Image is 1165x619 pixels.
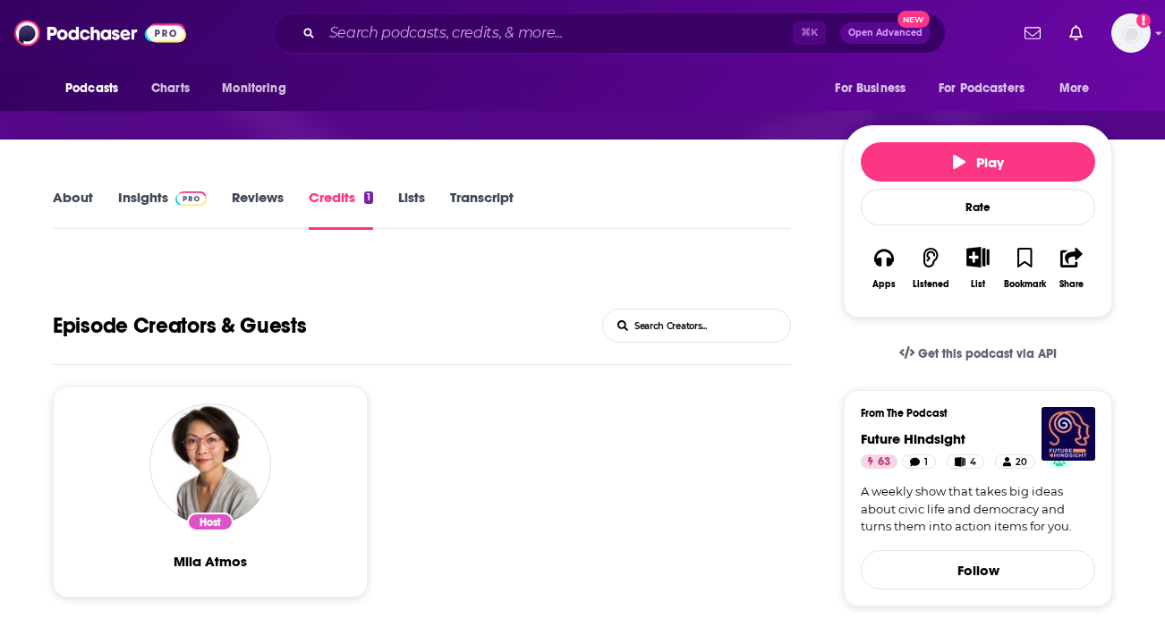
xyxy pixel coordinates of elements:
[861,430,965,447] a: Future Hindsight
[1059,279,1084,290] div: Share
[322,19,793,47] input: Search podcasts, credits, & more...
[1016,454,1027,471] span: 20
[885,332,1071,376] a: Get this podcast via API
[1111,13,1151,53] button: Show profile menu
[364,191,373,204] div: 1
[907,235,954,301] button: Listened
[222,76,285,101] span: Monitoring
[878,454,890,471] span: 63
[918,346,1057,361] span: Get this podcast via API
[118,189,207,230] a: InsightsPodchaser Pro
[273,13,946,54] div: Search podcasts, credits, & more...
[174,553,247,570] a: Mila Atmos
[861,407,1081,420] h3: From The Podcast
[840,22,931,44] button: Open AdvancedNew
[861,142,1095,182] button: Play
[971,278,985,290] div: List
[187,513,234,531] div: Host
[1001,235,1048,301] button: Bookmark
[1111,13,1151,53] img: User Profile
[398,189,425,230] a: Lists
[140,72,200,106] a: Charts
[53,72,141,106] button: open menu
[209,72,309,106] button: open menu
[1042,407,1095,461] img: Future Hindsight
[947,454,984,469] a: 4
[924,454,928,471] span: 1
[1049,235,1095,301] button: Share
[450,189,514,230] a: Transcript
[175,191,207,206] img: Podchaser Pro
[793,21,826,45] span: ⌘ K
[955,235,1001,301] div: Show More ButtonList
[848,29,923,38] span: Open Advanced
[953,154,1004,171] span: Play
[861,235,907,301] button: Apps
[861,483,1095,536] a: A weekly show that takes big ideas about civic life and democracy and turns them into action item...
[913,279,949,290] div: Listened
[861,189,1095,225] div: Rate
[1017,18,1048,48] a: Show notifications dropdown
[861,454,897,469] a: 63
[151,76,190,101] span: Charts
[872,279,896,290] div: Apps
[861,550,1095,589] button: Follow
[1047,72,1112,106] button: open menu
[1004,279,1046,290] div: Bookmark
[897,11,930,28] span: New
[65,76,118,101] span: Podcasts
[149,403,271,525] img: Mila Atmos
[995,454,1035,469] a: 20
[1059,76,1090,101] span: More
[959,247,996,267] button: Show More Button
[309,189,373,230] a: Credits1
[232,189,284,230] a: Reviews
[14,16,186,50] img: Podchaser - Follow, Share and Rate Podcasts
[53,309,307,343] h1: Hosts and Guests of Building the Public Square: Rich Harwood
[1136,13,1151,28] svg: Add a profile image
[1111,13,1151,53] span: Logged in as mprihoda
[835,76,906,101] span: For Business
[822,72,928,106] button: open menu
[53,189,93,230] a: About
[1062,18,1090,48] a: Show notifications dropdown
[927,72,1050,106] button: open menu
[970,454,976,471] span: 4
[902,454,936,469] a: 1
[939,76,1025,101] span: For Podcasters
